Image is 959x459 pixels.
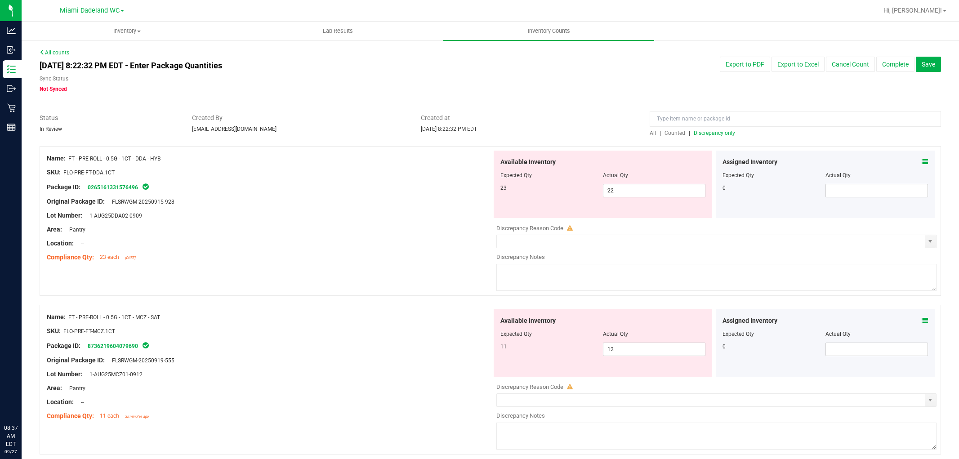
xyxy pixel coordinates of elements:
[47,412,94,419] span: Compliance Qty:
[47,357,105,364] span: Original Package ID:
[232,22,443,40] a: Lab Results
[100,413,119,419] span: 11 each
[22,22,232,40] a: Inventory
[47,384,62,392] span: Area:
[85,371,143,378] span: 1-AUG25MCZ01-0912
[47,226,62,233] span: Area:
[47,169,61,176] span: SKU:
[496,253,937,262] div: Discrepancy Notes
[689,130,690,136] span: |
[421,126,477,132] span: [DATE] 8:22:32 PM EDT
[76,399,84,406] span: --
[650,130,660,136] a: All
[662,130,689,136] a: Counted
[603,343,705,356] input: 12
[723,343,825,351] div: 0
[125,256,135,260] span: [DATE]
[76,241,84,247] span: --
[922,61,935,68] span: Save
[650,130,656,136] span: All
[496,225,563,232] span: Discrepancy Reason Code
[40,61,560,70] h4: [DATE] 8:22:32 PM EDT - Enter Package Quantities
[603,172,628,178] span: Actual Qty
[723,157,777,167] span: Assigned Inventory
[68,314,160,321] span: FT - PRE-ROLL - 0.5G - 1CT - MCZ - SAT
[40,75,68,83] label: Sync Status
[496,411,937,420] div: Discrepancy Notes
[720,57,770,72] button: Export to PDF
[47,254,94,261] span: Compliance Qty:
[142,182,150,191] span: In Sync
[88,184,138,191] a: 0265161331576496
[916,57,941,72] button: Save
[883,7,942,14] span: Hi, [PERSON_NAME]!
[496,383,563,390] span: Discrepancy Reason Code
[47,212,82,219] span: Lot Number:
[7,45,16,54] inline-svg: Inbound
[192,113,407,123] span: Created By
[694,130,735,136] span: Discrepancy only
[603,331,628,337] span: Actual Qty
[421,113,636,123] span: Created at
[47,313,66,321] span: Name:
[7,123,16,132] inline-svg: Reports
[500,343,507,350] span: 11
[516,27,582,35] span: Inventory Counts
[47,398,74,406] span: Location:
[772,57,825,72] button: Export to Excel
[825,171,928,179] div: Actual Qty
[100,254,119,260] span: 23 each
[47,327,61,334] span: SKU:
[311,27,365,35] span: Lab Results
[47,183,80,191] span: Package ID:
[47,240,74,247] span: Location:
[40,86,67,92] span: Not Synced
[650,111,941,127] input: Type item name or package id
[925,235,936,248] span: select
[40,113,178,123] span: Status
[925,394,936,406] span: select
[7,84,16,93] inline-svg: Outbound
[47,155,66,162] span: Name:
[27,386,37,397] iframe: Resource center unread badge
[603,184,705,197] input: 22
[142,341,150,350] span: In Sync
[4,448,18,455] p: 09/27
[443,22,654,40] a: Inventory Counts
[65,227,85,233] span: Pantry
[691,130,735,136] a: Discrepancy only
[125,414,149,419] span: 35 minutes ago
[107,357,174,364] span: FLSRWGM-20250919-555
[68,156,161,162] span: FT - PRE-ROLL - 0.5G - 1CT - DDA - HYB
[4,424,18,448] p: 08:37 AM EDT
[825,330,928,338] div: Actual Qty
[7,65,16,74] inline-svg: Inventory
[826,57,875,72] button: Cancel Count
[88,343,138,349] a: 8736219604079690
[40,49,69,56] a: All counts
[107,199,174,205] span: FLSRWGM-20250915-928
[40,126,62,132] span: In Review
[723,184,825,192] div: 0
[192,126,277,132] span: [EMAIL_ADDRESS][DOMAIN_NAME]
[500,316,556,325] span: Available Inventory
[65,385,85,392] span: Pantry
[723,316,777,325] span: Assigned Inventory
[876,57,914,72] button: Complete
[660,130,661,136] span: |
[500,172,532,178] span: Expected Qty
[85,213,142,219] span: 1-AUG25DDA02-0909
[500,157,556,167] span: Available Inventory
[63,169,115,176] span: FLO-PRE-FT-DDA.1CT
[723,171,825,179] div: Expected Qty
[47,342,80,349] span: Package ID:
[47,198,105,205] span: Original Package ID:
[9,387,36,414] iframe: Resource center
[47,370,82,378] span: Lot Number:
[7,26,16,35] inline-svg: Analytics
[723,330,825,338] div: Expected Qty
[63,328,115,334] span: FLO-PRE-FT-MCZ.1CT
[500,185,507,191] span: 23
[60,7,120,14] span: Miami Dadeland WC
[500,331,532,337] span: Expected Qty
